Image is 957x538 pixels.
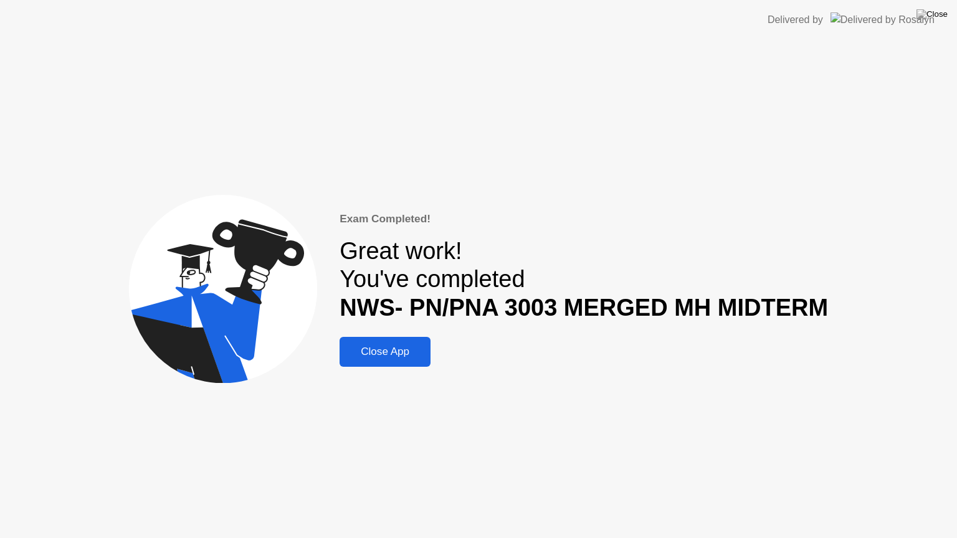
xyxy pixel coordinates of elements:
[340,337,431,367] button: Close App
[340,295,828,321] b: NWS- PN/PNA 3003 MERGED MH MIDTERM
[340,237,828,323] div: Great work! You've completed
[768,12,823,27] div: Delivered by
[340,211,828,227] div: Exam Completed!
[831,12,935,27] img: Delivered by Rosalyn
[343,346,427,358] div: Close App
[917,9,948,19] img: Close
